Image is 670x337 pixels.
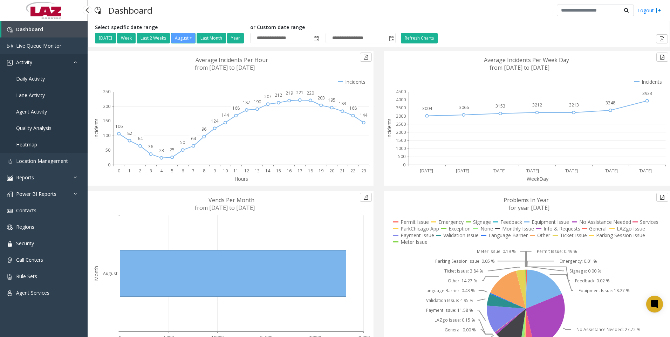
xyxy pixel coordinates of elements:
span: Location Management [16,158,68,164]
text: Parking Session Issue: 0.05 % [435,258,495,264]
span: Toggle popup [388,33,395,43]
button: Year [227,33,244,43]
text: 3066 [459,104,469,110]
text: Signage: 0.00 % [569,268,601,274]
img: logout [656,7,661,14]
button: Export to pdf [360,193,372,202]
text: 150 [103,118,110,124]
text: 3212 [532,102,542,108]
text: [DATE] [638,168,652,174]
text: 3213 [569,102,579,108]
h5: or Custom date range [250,25,396,30]
text: 8 [203,168,205,174]
text: 36 [148,144,153,150]
button: Export to pdf [656,34,668,43]
text: 1 [128,168,131,174]
text: 200 [103,103,110,109]
text: 3348 [606,100,615,106]
text: 183 [339,101,346,106]
text: 4500 [396,89,406,95]
text: 3500 [396,105,406,111]
text: 1500 [396,137,406,143]
text: 18 [308,168,313,174]
text: 168 [232,105,240,111]
text: 25 [170,147,175,153]
text: 0 [118,168,120,174]
a: Logout [637,7,661,14]
text: Emergency: 0.01 % [560,258,597,264]
img: 'icon' [7,159,13,164]
span: Lane Activity [16,92,45,98]
text: Permit Issue: 0.49 % [537,248,577,254]
text: 190 [254,99,261,105]
text: 3 [150,168,152,174]
text: Average Incidents Per Week Day [484,56,569,64]
text: Ticket Issue: 3.84 % [444,268,483,274]
text: 187 [243,99,250,105]
text: 4000 [396,97,406,103]
text: 195 [328,97,335,103]
text: for year [DATE] [508,204,549,212]
button: Refresh Charts [401,33,438,43]
text: 100 [103,132,110,138]
text: 221 [296,90,303,96]
text: [DATE] [492,168,506,174]
text: 3000 [396,113,406,119]
text: Hours [234,176,248,182]
span: Heatmap [16,141,37,148]
span: Dashboard [16,26,43,33]
text: [DATE] [420,168,433,174]
span: Daily Activity [16,75,45,82]
span: Agent Services [16,289,49,296]
span: Contacts [16,207,36,214]
button: Last Month [197,33,226,43]
text: Vends Per Month [208,196,254,204]
text: from [DATE] to [DATE] [195,64,255,71]
img: 'icon' [7,27,13,33]
text: 106 [115,123,123,129]
text: Feedback: 0.02 % [575,278,610,284]
text: 250 [103,89,110,95]
text: Language Barrier: 0.43 % [424,288,475,294]
text: 3153 [495,103,505,109]
span: Call Centers [16,256,43,263]
span: Activity [16,59,32,66]
text: 2 [139,168,141,174]
text: Payment Issue: 11.58 % [426,307,473,313]
text: 3004 [422,105,432,111]
a: Dashboard [1,21,88,37]
text: 144 [221,112,229,118]
img: 'icon' [7,225,13,230]
text: 12 [244,168,249,174]
img: 'icon' [7,241,13,247]
text: No Assistance Needed: 27.72 % [576,326,641,332]
text: 9 [213,168,216,174]
button: August [171,33,196,43]
text: 23 [361,168,366,174]
img: 'icon' [7,175,13,181]
img: 'icon' [7,274,13,280]
button: Export to pdf [656,193,668,202]
img: 'icon' [7,43,13,49]
text: Other: 14.27 % [448,278,477,284]
text: General: 0.00 % [445,327,476,333]
text: from [DATE] to [DATE] [490,64,549,71]
span: Toggle popup [312,33,320,43]
text: 21 [340,168,345,174]
text: 50 [105,147,110,153]
text: LAZgo Issue: 0.15 % [435,317,475,323]
text: 16 [287,168,292,174]
span: Rule Sets [16,273,37,280]
text: from [DATE] to [DATE] [195,204,255,212]
text: 7 [192,168,194,174]
text: 15 [276,168,281,174]
text: 96 [201,126,206,132]
text: 219 [286,90,293,96]
text: 2000 [396,129,406,135]
text: 2500 [396,121,406,127]
text: [DATE] [526,168,539,174]
span: Agent Activity [16,108,47,115]
text: WeekDay [527,176,549,182]
img: pageIcon [95,2,101,19]
text: 82 [127,130,132,136]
